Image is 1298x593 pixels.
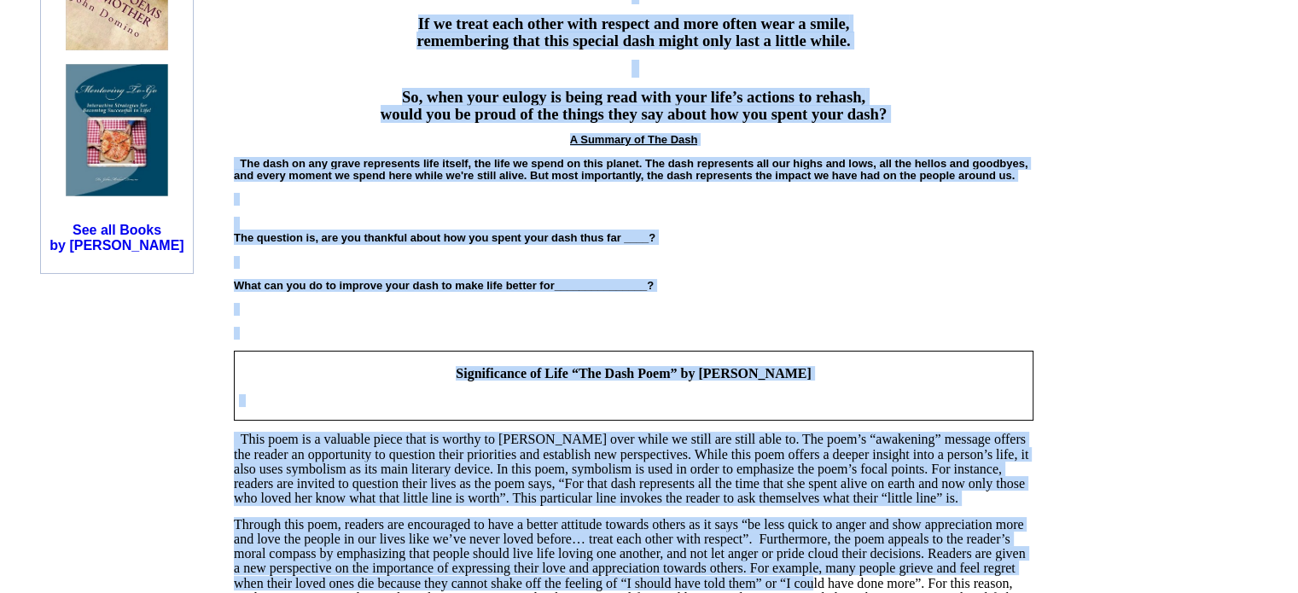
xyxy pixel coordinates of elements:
[66,50,67,59] img: shim.gif
[66,196,67,205] img: shim.gif
[234,231,655,244] span: The question is, are you thankful about how you spent your dash thus far ____?
[49,223,183,253] a: See all Booksby [PERSON_NAME]
[416,15,850,49] span: If we treat each other with respect and more often wear a smile, remembering that this special da...
[570,133,698,146] span: A Summary of The Dash
[66,64,168,196] img: 30082.jpg
[49,223,183,253] b: See all Books by [PERSON_NAME]
[456,366,811,381] span: Significance of Life “The Dash Poem” by [PERSON_NAME]
[234,157,1027,182] span: The dash on any grave represents life itself, the life we spend on this planet. The dash represen...
[234,279,654,292] span: What can you do to improve your dash to make life better for_______________?
[234,432,1028,505] span: This poem is a valuable piece that is worthy to [PERSON_NAME] over while we still are still able ...
[381,88,887,123] span: So, when your eulogy is being read with your life’s actions to rehash, would you be proud of the ...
